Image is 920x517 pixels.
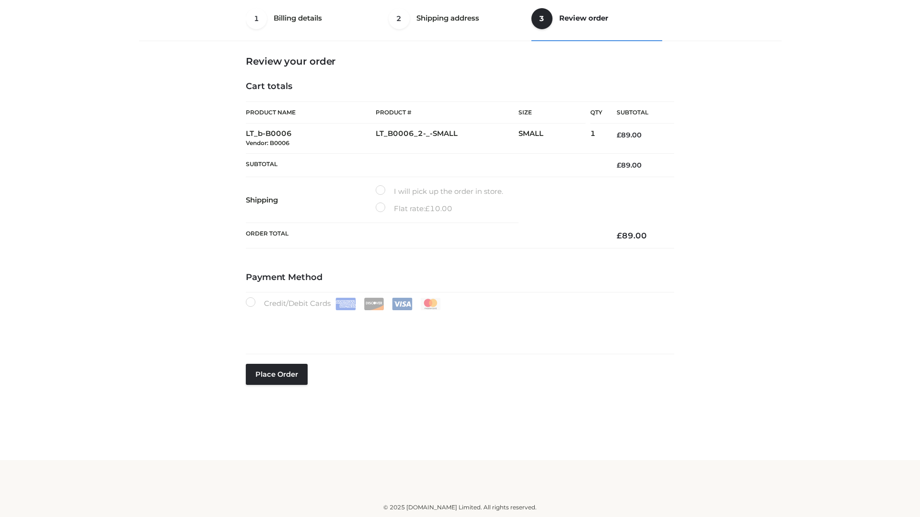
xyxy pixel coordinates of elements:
span: £ [617,161,621,169]
img: Discover [364,298,384,310]
td: LT_b-B0006 [246,124,376,154]
td: SMALL [518,124,590,154]
td: LT_B0006_2-_-SMALL [376,124,518,154]
td: 1 [590,124,602,154]
img: Amex [335,298,356,310]
div: © 2025 [DOMAIN_NAME] Limited. All rights reserved. [142,503,778,512]
bdi: 89.00 [617,161,642,169]
h4: Cart totals [246,81,674,92]
button: Place order [246,364,308,385]
h4: Payment Method [246,272,674,283]
th: Shipping [246,177,376,223]
span: £ [425,204,430,213]
label: Flat rate: [376,202,452,215]
label: Credit/Debit Cards [246,297,442,310]
small: Vendor: B0006 [246,139,289,146]
h3: Review your order [246,56,674,67]
span: £ [617,231,622,240]
bdi: 89.00 [617,131,642,139]
img: Mastercard [420,298,441,310]
span: £ [617,131,621,139]
img: Visa [392,298,413,310]
bdi: 10.00 [425,204,452,213]
iframe: Secure payment input frame [244,308,672,343]
th: Subtotal [602,102,674,124]
label: I will pick up the order in store. [376,185,503,198]
th: Size [518,102,586,124]
th: Order Total [246,223,602,248]
th: Subtotal [246,153,602,177]
bdi: 89.00 [617,231,647,240]
th: Product Name [246,101,376,124]
th: Product # [376,101,518,124]
th: Qty [590,101,602,124]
